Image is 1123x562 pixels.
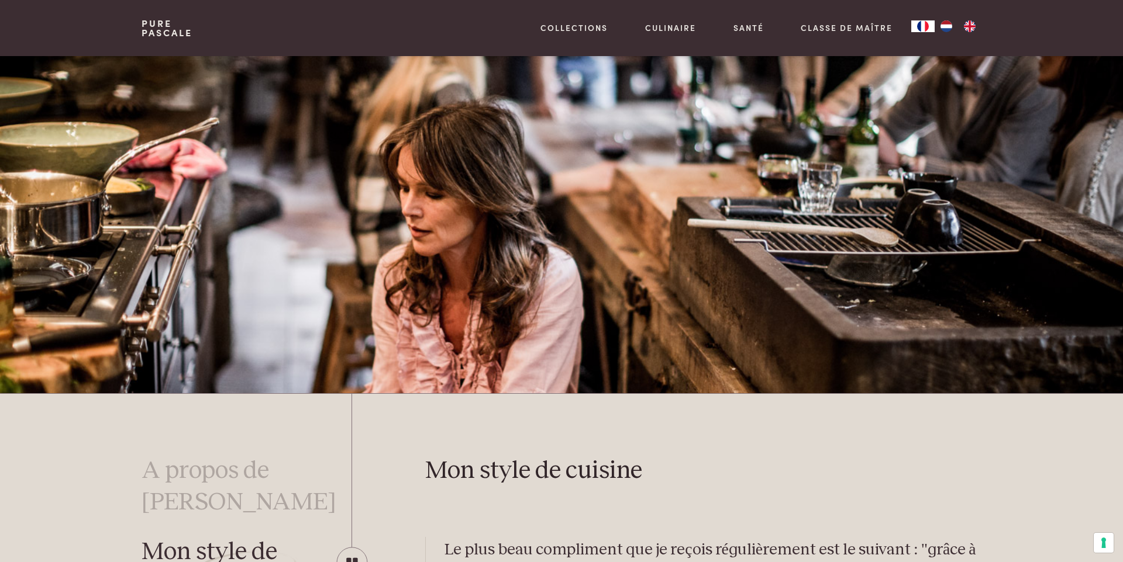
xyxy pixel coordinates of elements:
button: Vos préférences en matière de consentement pour les technologies de suivi [1094,533,1114,553]
ul: Language list [935,20,981,32]
a: A propos de [PERSON_NAME] [142,456,352,518]
a: EN [958,20,981,32]
a: Collections [540,22,608,34]
div: Language [911,20,935,32]
a: FR [911,20,935,32]
h2: Mon style de cuisine [425,456,981,487]
a: NL [935,20,958,32]
a: PurePascale [142,19,192,37]
a: Culinaire [645,22,696,34]
a: Santé [733,22,764,34]
a: Classe de maître [801,22,893,34]
aside: Language selected: Français [911,20,981,32]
